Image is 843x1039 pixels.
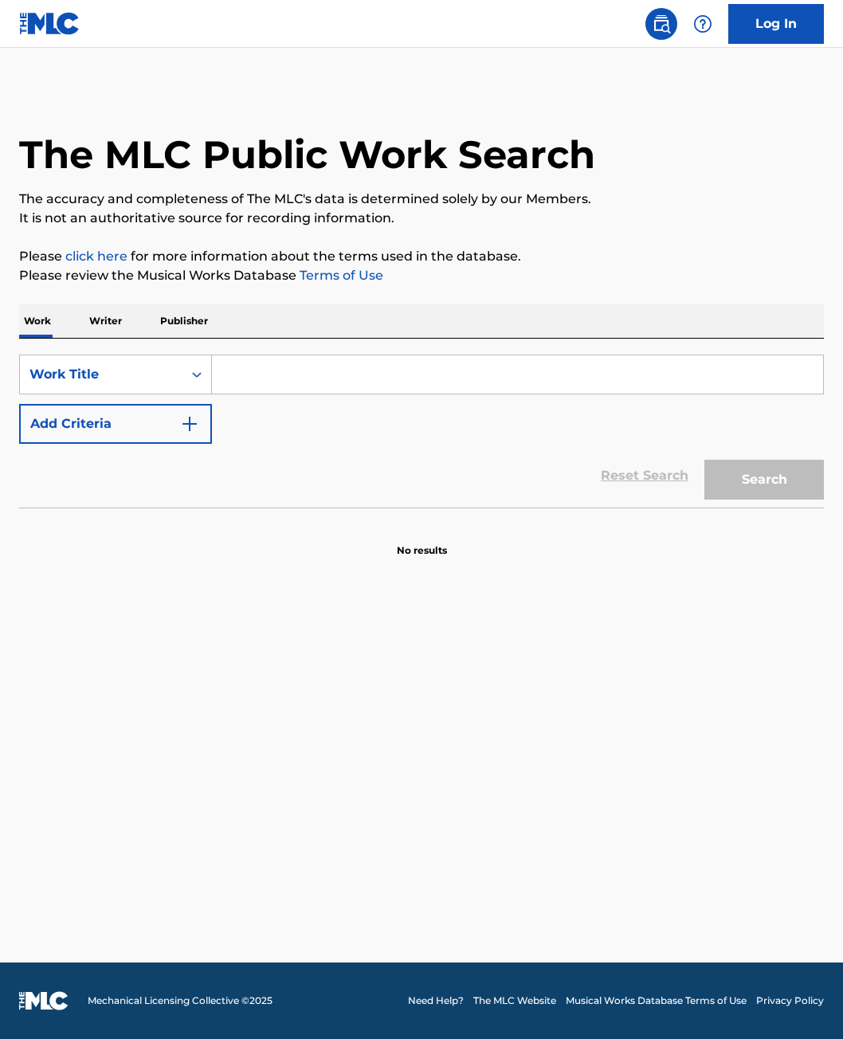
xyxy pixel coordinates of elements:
h1: The MLC Public Work Search [19,131,595,178]
a: Privacy Policy [756,994,824,1008]
img: logo [19,991,69,1010]
iframe: Chat Widget [763,963,843,1039]
p: Publisher [155,304,213,338]
p: Please review the Musical Works Database [19,266,824,285]
a: Musical Works Database Terms of Use [566,994,747,1008]
form: Search Form [19,355,824,508]
div: Help [687,8,719,40]
img: 9d2ae6d4665cec9f34b9.svg [180,414,199,433]
a: Public Search [645,8,677,40]
p: No results [397,524,447,558]
p: The accuracy and completeness of The MLC's data is determined solely by our Members. [19,190,824,209]
div: Work Title [29,365,173,384]
a: The MLC Website [473,994,556,1008]
p: Work [19,304,56,338]
p: Please for more information about the terms used in the database. [19,247,824,266]
a: Log In [728,4,824,44]
a: Need Help? [408,994,464,1008]
a: Terms of Use [296,268,383,283]
img: MLC Logo [19,12,80,35]
span: Mechanical Licensing Collective © 2025 [88,994,273,1008]
button: Add Criteria [19,404,212,444]
a: click here [65,249,127,264]
p: It is not an authoritative source for recording information. [19,209,824,228]
img: help [693,14,712,33]
img: search [652,14,671,33]
p: Writer [84,304,127,338]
